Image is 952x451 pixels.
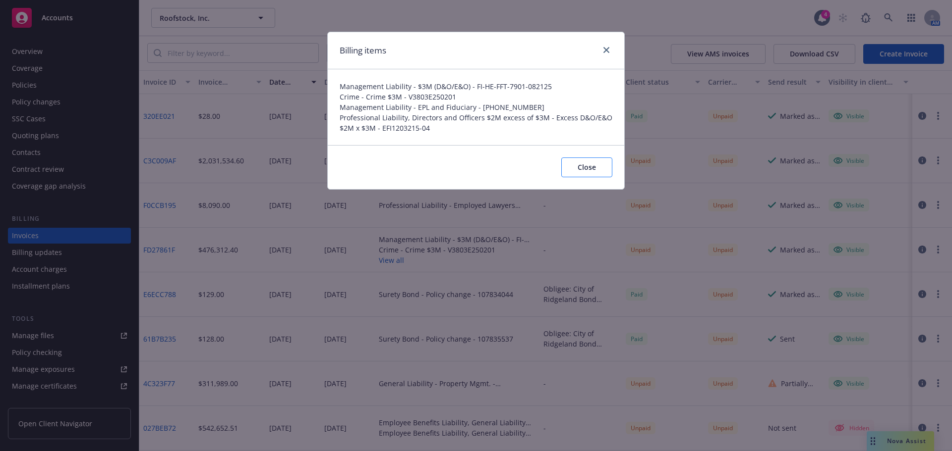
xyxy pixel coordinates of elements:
span: Management Liability - $3M (D&O/E&O) - FI-HE-FFT-7901-082125 [340,81,612,92]
span: Crime - Crime $3M - V3803E250201 [340,92,612,102]
span: Management Liability - EPL and Fiduciary - [PHONE_NUMBER] [340,102,612,112]
a: close [600,44,612,56]
button: Close [561,157,612,177]
h1: Billing items [340,44,386,57]
span: Professional Liability, Directors and Officers $2M excess of $3M - Excess D&O/E&O $2M x $3M - EFI... [340,112,612,133]
span: Close [578,162,596,172]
